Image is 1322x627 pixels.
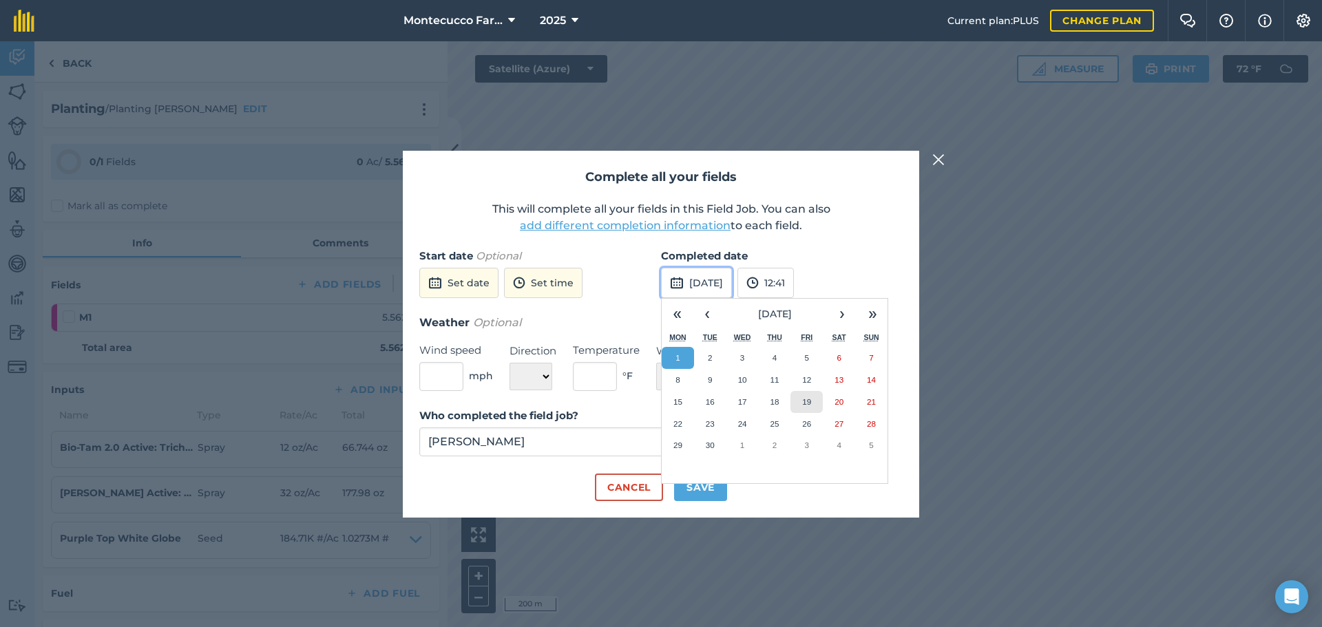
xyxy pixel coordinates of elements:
button: ‹ [692,299,722,329]
h3: Weather [419,314,903,332]
button: Save [674,474,727,501]
span: Montecucco Farms ORGANIC [403,12,503,29]
abbr: September 5, 2025 [805,353,809,362]
abbr: September 26, 2025 [802,419,811,428]
abbr: September 30, 2025 [706,440,715,449]
abbr: September 9, 2025 [708,375,712,384]
abbr: September 2, 2025 [708,353,712,362]
button: September 30, 2025 [694,434,726,456]
button: October 1, 2025 [726,434,759,456]
button: September 4, 2025 [759,347,791,369]
label: Direction [510,343,556,359]
p: This will complete all your fields in this Field Job. You can also to each field. [419,201,903,234]
abbr: September 19, 2025 [802,397,811,406]
abbr: September 10, 2025 [738,375,747,384]
abbr: September 24, 2025 [738,419,747,428]
abbr: Friday [801,333,812,341]
button: October 5, 2025 [855,434,888,456]
abbr: Thursday [767,333,782,341]
button: September 12, 2025 [790,369,823,391]
button: September 2, 2025 [694,347,726,369]
label: Weather [656,343,724,359]
span: Current plan : PLUS [947,13,1039,28]
img: svg+xml;base64,PD94bWwgdmVyc2lvbj0iMS4wIiBlbmNvZGluZz0idXRmLTgiPz4KPCEtLSBHZW5lcmF0b3I6IEFkb2JlIE... [513,275,525,291]
button: September 9, 2025 [694,369,726,391]
abbr: September 17, 2025 [738,397,747,406]
span: 2025 [540,12,566,29]
button: October 3, 2025 [790,434,823,456]
img: svg+xml;base64,PD94bWwgdmVyc2lvbj0iMS4wIiBlbmNvZGluZz0idXRmLTgiPz4KPCEtLSBHZW5lcmF0b3I6IEFkb2JlIE... [428,275,442,291]
abbr: September 29, 2025 [673,440,682,449]
abbr: Saturday [832,333,846,341]
button: [DATE] [722,299,827,329]
button: September 8, 2025 [662,369,694,391]
button: September 26, 2025 [790,413,823,435]
button: « [662,299,692,329]
button: September 6, 2025 [823,347,855,369]
abbr: September 7, 2025 [869,353,873,362]
button: [DATE] [661,268,732,298]
abbr: September 13, 2025 [835,375,843,384]
abbr: September 4, 2025 [773,353,777,362]
abbr: October 5, 2025 [869,440,873,449]
button: September 13, 2025 [823,369,855,391]
button: September 1, 2025 [662,347,694,369]
img: Two speech bubbles overlapping with the left bubble in the forefront [1179,14,1196,28]
strong: Start date [419,249,473,262]
abbr: September 20, 2025 [835,397,843,406]
button: September 7, 2025 [855,347,888,369]
button: September 16, 2025 [694,391,726,413]
button: » [857,299,888,329]
img: svg+xml;base64,PD94bWwgdmVyc2lvbj0iMS4wIiBlbmNvZGluZz0idXRmLTgiPz4KPCEtLSBHZW5lcmF0b3I6IEFkb2JlIE... [670,275,684,291]
img: A question mark icon [1218,14,1235,28]
abbr: October 3, 2025 [805,440,809,449]
button: October 4, 2025 [823,434,855,456]
label: Wind speed [419,342,493,359]
abbr: September 28, 2025 [867,419,876,428]
abbr: Wednesday [734,333,751,341]
button: September 17, 2025 [726,391,759,413]
button: September 11, 2025 [759,369,791,391]
abbr: September 12, 2025 [802,375,811,384]
button: September 3, 2025 [726,347,759,369]
strong: Completed date [661,249,748,262]
button: September 28, 2025 [855,413,888,435]
em: Optional [473,316,521,329]
button: Cancel [595,474,663,501]
button: September 23, 2025 [694,413,726,435]
abbr: September 14, 2025 [867,375,876,384]
img: svg+xml;base64,PHN2ZyB4bWxucz0iaHR0cDovL3d3dy53My5vcmcvMjAwMC9zdmciIHdpZHRoPSIxNyIgaGVpZ2h0PSIxNy... [1258,12,1272,29]
button: September 14, 2025 [855,369,888,391]
button: September 21, 2025 [855,391,888,413]
abbr: September 8, 2025 [675,375,680,384]
button: add different completion information [520,217,731,234]
abbr: September 22, 2025 [673,419,682,428]
button: September 27, 2025 [823,413,855,435]
button: September 20, 2025 [823,391,855,413]
button: Set time [504,268,583,298]
button: Set date [419,268,499,298]
abbr: October 4, 2025 [837,440,841,449]
abbr: September 1, 2025 [675,353,680,362]
abbr: September 27, 2025 [835,419,843,428]
abbr: September 16, 2025 [706,397,715,406]
em: Optional [476,249,521,262]
button: September 18, 2025 [759,391,791,413]
button: September 10, 2025 [726,369,759,391]
label: Temperature [573,342,640,359]
abbr: Sunday [863,333,879,341]
button: September 15, 2025 [662,391,694,413]
a: Change plan [1050,10,1154,32]
img: fieldmargin Logo [14,10,34,32]
abbr: September 11, 2025 [770,375,779,384]
h2: Complete all your fields [419,167,903,187]
abbr: September 21, 2025 [867,397,876,406]
button: September 22, 2025 [662,413,694,435]
abbr: September 15, 2025 [673,397,682,406]
abbr: September 25, 2025 [770,419,779,428]
abbr: September 23, 2025 [706,419,715,428]
img: svg+xml;base64,PD94bWwgdmVyc2lvbj0iMS4wIiBlbmNvZGluZz0idXRmLTgiPz4KPCEtLSBHZW5lcmF0b3I6IEFkb2JlIE... [746,275,759,291]
span: mph [469,368,493,383]
button: September 24, 2025 [726,413,759,435]
button: 12:41 [737,268,794,298]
